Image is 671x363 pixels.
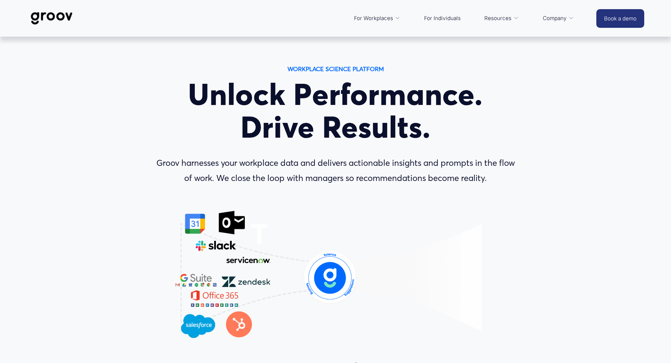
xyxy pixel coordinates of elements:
img: Groov | Workplace Science Platform | Unlock Performance | Drive Results [27,7,76,30]
a: For Individuals [421,10,464,27]
span: For Workplaces [354,13,393,23]
a: folder dropdown [539,10,578,27]
h1: Unlock Performance. Drive Results. [151,78,520,144]
span: Company [543,13,567,23]
a: folder dropdown [481,10,522,27]
strong: WORKPLACE SCIENCE PLATFORM [287,65,384,73]
span: Resources [484,13,511,23]
a: folder dropdown [350,10,404,27]
a: Book a demo [596,9,644,28]
p: Groov harnesses your workplace data and delivers actionable insights and prompts in the flow of w... [151,156,520,186]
